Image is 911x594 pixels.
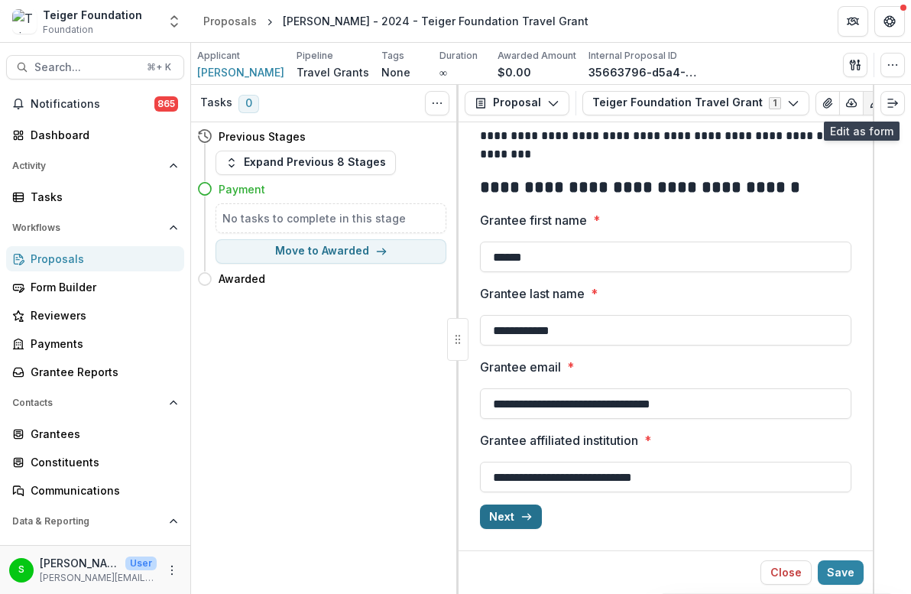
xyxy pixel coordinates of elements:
p: Grantee last name [480,284,585,303]
p: [PERSON_NAME] [40,555,119,571]
a: Tasks [6,184,184,209]
h5: No tasks to complete in this stage [222,210,439,226]
button: Get Help [874,6,905,37]
a: Constituents [6,450,184,475]
button: Open Workflows [6,216,184,240]
p: Travel Grants [297,64,369,80]
div: [PERSON_NAME] - 2024 - Teiger Foundation Travel Grant [283,13,588,29]
div: Dashboard [31,544,172,560]
p: Duration [439,49,478,63]
p: Tags [381,49,404,63]
p: Grantee first name [480,211,587,229]
a: [PERSON_NAME] [197,64,284,80]
div: Tasks [31,189,172,205]
button: Edit as form [863,91,887,115]
p: User [125,557,157,570]
p: ∞ [439,64,447,80]
button: Search... [6,55,184,80]
span: 865 [154,96,178,112]
button: Open entity switcher [164,6,185,37]
button: Partners [838,6,868,37]
div: Communications [31,482,172,498]
span: Activity [12,161,163,171]
p: Internal Proposal ID [588,49,677,63]
button: Next [480,505,542,529]
p: None [381,64,410,80]
button: View Attached Files [815,91,840,115]
a: Reviewers [6,303,184,328]
button: Expand right [880,91,905,115]
div: Payments [31,336,172,352]
span: Contacts [12,398,163,408]
p: Awarded Amount [498,49,576,63]
div: Grantees [31,426,172,442]
button: More [163,561,181,579]
button: Open Activity [6,154,184,178]
button: Open Contacts [6,391,184,415]
h4: Previous Stages [219,128,306,144]
p: Grantee affiliated institution [480,431,638,450]
a: Proposals [197,10,263,32]
div: Dashboard [31,127,172,143]
button: Open Data & Reporting [6,509,184,534]
span: Notifications [31,98,154,111]
img: Teiger Foundation [12,9,37,34]
a: Communications [6,478,184,503]
p: $0.00 [498,64,531,80]
span: Workflows [12,222,163,233]
h4: Payment [219,181,265,197]
p: Applicant [197,49,240,63]
a: Grantees [6,421,184,446]
p: 35663796-d5a4-40e2-9069-8c9e9e70a260 [588,64,703,80]
div: Proposals [31,251,172,267]
div: Stephanie [18,565,24,575]
div: Reviewers [31,307,172,323]
a: Proposals [6,246,184,271]
div: Constituents [31,454,172,470]
div: Grantee Reports [31,364,172,380]
button: Proposal [465,91,569,115]
a: Payments [6,331,184,356]
span: Foundation [43,23,93,37]
h4: Awarded [219,271,265,287]
span: 0 [238,95,259,113]
a: Grantee Reports [6,359,184,385]
h3: Tasks [200,96,232,109]
button: Close [760,560,812,585]
div: ⌘ + K [144,59,174,76]
span: Data & Reporting [12,516,163,527]
a: Dashboard [6,540,184,565]
div: Teiger Foundation [43,7,142,23]
div: Form Builder [31,279,172,295]
p: Grantee email [480,358,561,376]
nav: breadcrumb [197,10,595,32]
p: [PERSON_NAME][EMAIL_ADDRESS][DOMAIN_NAME] [40,571,157,585]
button: Notifications865 [6,92,184,116]
button: Move to Awarded [216,239,446,264]
button: Save [818,560,864,585]
button: Expand Previous 8 Stages [216,151,396,175]
span: Search... [34,61,138,74]
button: Toggle View Cancelled Tasks [425,91,449,115]
button: Teiger Foundation Travel Grant1 [582,91,809,115]
a: Form Builder [6,274,184,300]
a: Dashboard [6,122,184,148]
div: Proposals [203,13,257,29]
p: Pipeline [297,49,333,63]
